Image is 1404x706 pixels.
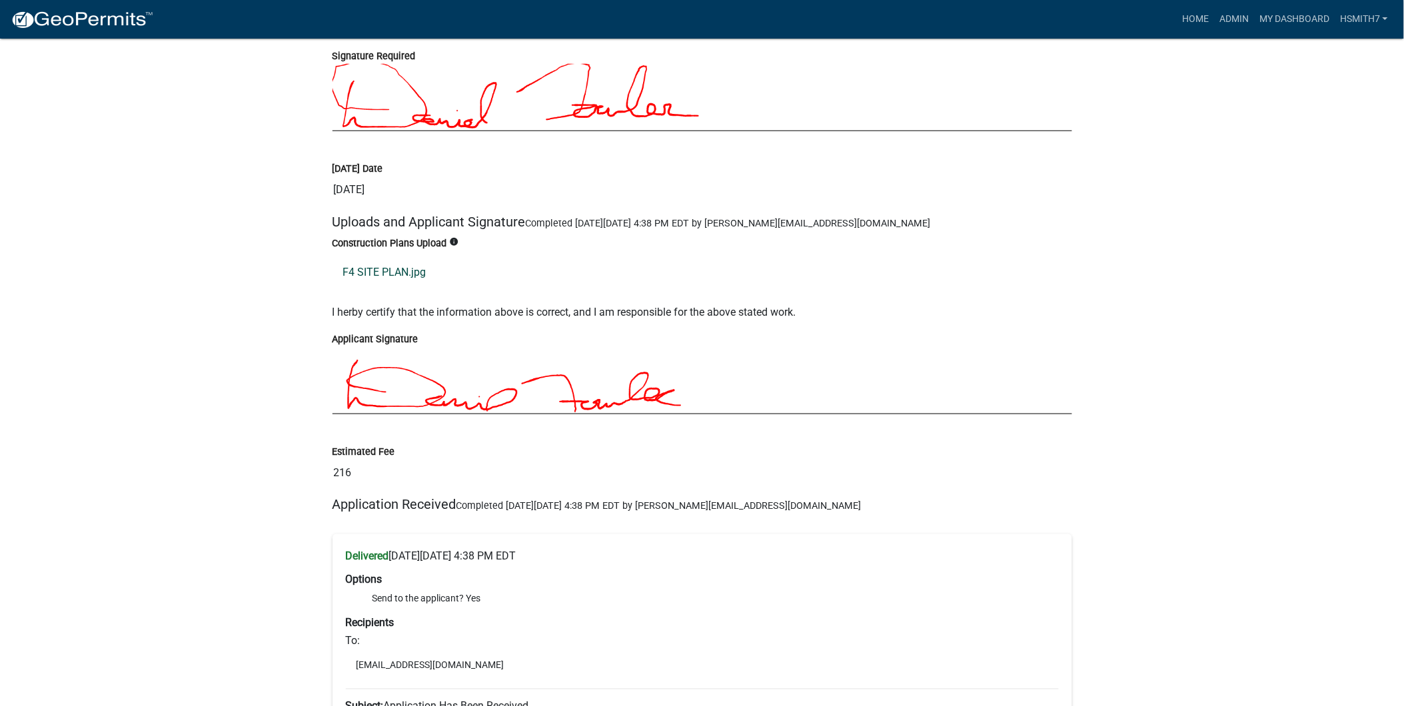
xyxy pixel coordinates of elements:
[1254,7,1335,32] a: My Dashboard
[333,256,1072,288] a: F4 SITE PLAN.jpg
[346,617,394,629] strong: Recipients
[346,635,1059,647] h6: To:
[333,214,1072,230] h5: Uploads and Applicant Signature
[346,550,1059,563] h6: [DATE][DATE] 4:38 PM EDT
[346,573,382,586] strong: Options
[333,347,755,414] img: 8Zrx5SvmaTjdtD0PVUTMAETMIExBOxc+tEwARMwARMwAROYikCW3i7plvGhcyfp5KlO4INNwARMwAQ2koCdy428rZ6UCZiACZ...
[333,448,395,457] label: Estimated Fee
[456,501,862,512] span: Completed [DATE][DATE] 4:38 PM EDT by [PERSON_NAME][EMAIL_ADDRESS][DOMAIN_NAME]
[333,52,416,61] label: Signature Required
[333,335,418,344] label: Applicant Signature
[1177,7,1214,32] a: Home
[372,592,1059,606] li: Send to the applicant? Yes
[450,237,459,246] i: info
[333,497,1072,513] h5: Application Received
[333,64,755,131] img: D8lqs6R4YVfYgAAAABJRU5ErkJggg==
[333,304,1072,320] p: I herby certify that the information above is correct, and I am responsible for the above stated ...
[333,165,383,174] label: [DATE] Date
[1214,7,1254,32] a: Admin
[346,655,1059,675] li: [EMAIL_ADDRESS][DOMAIN_NAME]
[333,239,447,248] label: Construction Plans Upload
[1335,7,1393,32] a: hsmith7
[346,550,389,563] strong: Delivered
[526,218,931,229] span: Completed [DATE][DATE] 4:38 PM EDT by [PERSON_NAME][EMAIL_ADDRESS][DOMAIN_NAME]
